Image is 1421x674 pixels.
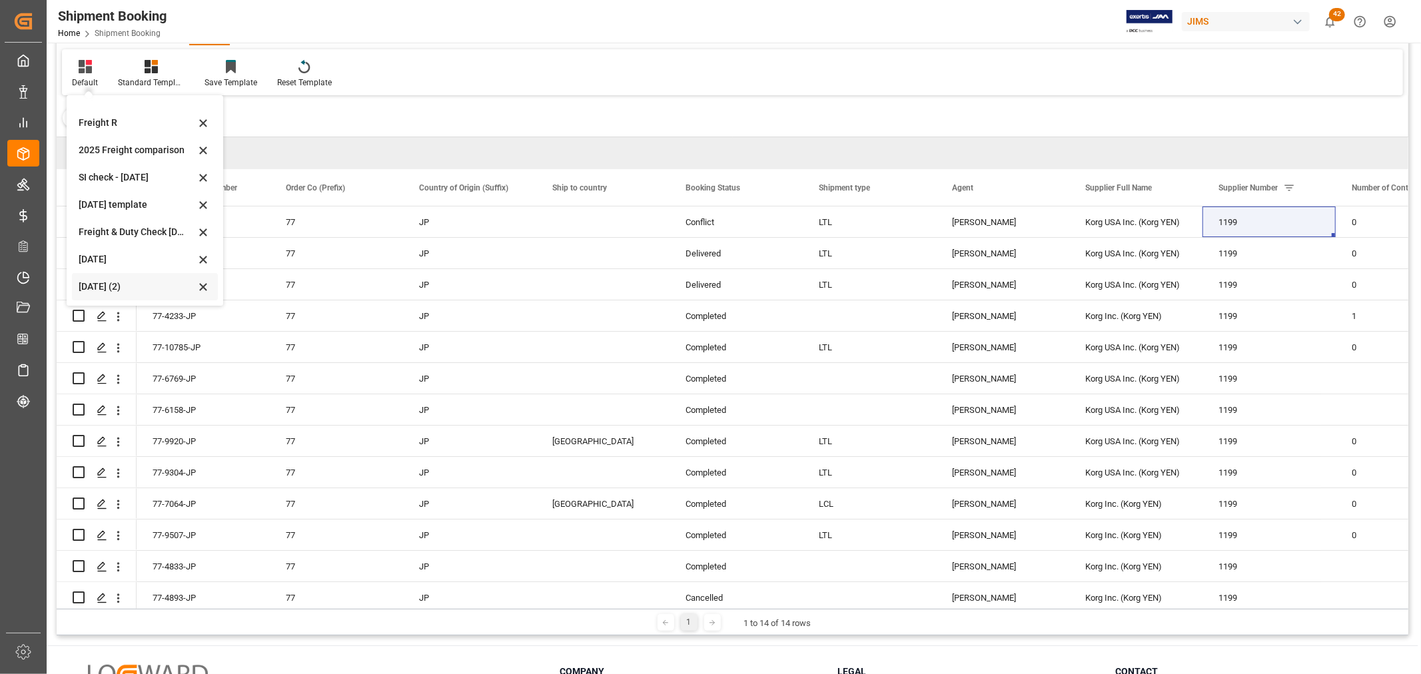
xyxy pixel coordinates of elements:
div: LTL [819,520,920,551]
div: Korg Inc. (Korg YEN) [1069,582,1202,613]
div: 77 [286,583,387,613]
div: LTL [819,238,920,269]
div: LTL [819,426,920,457]
div: 1199 [1202,238,1336,268]
span: 42 [1329,8,1345,21]
div: 77-4833-JP [137,551,270,581]
div: Korg USA Inc. (Korg YEN) [1069,332,1202,362]
span: Booking Status [686,183,740,192]
div: Freight R [79,116,195,130]
div: JP [419,551,520,582]
div: 77 [286,207,387,238]
div: [DATE] [79,252,195,266]
div: JP [419,583,520,613]
div: Press SPACE to select this row. [57,519,137,551]
div: 77-9507-JP [137,519,270,550]
div: Press SPACE to select this row. [57,332,137,363]
div: JIMS [1182,12,1310,31]
div: 77 [286,489,387,519]
div: Conflict [686,207,787,238]
div: Completed [686,426,787,457]
div: LTL [819,332,920,363]
div: Press SPACE to select this row. [57,488,137,519]
div: Completed [686,395,787,426]
div: 77-9304-JP [137,457,270,488]
div: Korg USA Inc. (Korg YEN) [1069,269,1202,300]
span: Country of Origin (Suffix) [419,183,508,192]
div: JP [419,238,520,269]
div: JP [419,364,520,394]
div: 77-9920-JP [137,426,270,456]
div: 77-10785-JP [137,332,270,362]
div: Press SPACE to select this row. [57,551,137,582]
div: 77 [286,238,387,269]
div: Press SPACE to select this row. [57,206,137,238]
div: [PERSON_NAME] [952,426,1053,457]
div: [PERSON_NAME] [952,332,1053,363]
div: 77-7064-JP [137,488,270,519]
div: [PERSON_NAME] [952,520,1053,551]
div: Press SPACE to select this row. [57,426,137,457]
div: Completed [686,520,787,551]
div: SI check - [DATE] [79,170,195,184]
div: Korg USA Inc. (Korg YEN) [1069,394,1202,425]
div: Press SPACE to select this row. [57,394,137,426]
div: [PERSON_NAME] [952,238,1053,269]
div: 1199 [1202,488,1336,519]
div: Completed [686,551,787,582]
div: Completed [686,458,787,488]
div: 1 to 14 of 14 rows [744,617,811,630]
div: 77-4893-JP [137,582,270,613]
div: 77 [286,395,387,426]
div: Shipment Booking [58,6,167,26]
div: 1199 [1202,582,1336,613]
div: LTL [819,270,920,300]
div: Completed [686,489,787,519]
span: Shipment type [819,183,870,192]
div: Press SPACE to select this row. [57,363,137,394]
span: Supplier Number [1218,183,1278,192]
div: Korg Inc. (Korg YEN) [1069,300,1202,331]
div: JP [419,301,520,332]
div: [PERSON_NAME] [952,364,1053,394]
div: JP [419,489,520,519]
div: 1199 [1202,332,1336,362]
div: 77 [286,270,387,300]
div: Cancelled [686,583,787,613]
div: [PERSON_NAME] [952,207,1053,238]
div: [PERSON_NAME] [952,395,1053,426]
div: 77 [286,364,387,394]
div: [GEOGRAPHIC_DATA] [552,426,654,457]
span: Supplier Full Name [1085,183,1152,192]
div: 77 [286,332,387,363]
div: Korg Inc. (Korg YEN) [1069,519,1202,550]
div: 77-4233-JP [137,300,270,331]
div: 1199 [1202,551,1336,581]
div: JP [419,520,520,551]
div: 77 [286,520,387,551]
div: [PERSON_NAME] [952,270,1053,300]
div: 1199 [1202,363,1336,394]
div: Korg USA Inc. (Korg YEN) [1069,363,1202,394]
div: 77 [286,426,387,457]
div: [PERSON_NAME] [952,458,1053,488]
div: Korg Inc. (Korg YEN) [1069,551,1202,581]
div: [GEOGRAPHIC_DATA] [552,489,654,519]
div: 77 [286,301,387,332]
a: Home [58,29,80,38]
div: Korg USA Inc. (Korg YEN) [1069,457,1202,488]
div: [PERSON_NAME] [952,301,1053,332]
div: 1 [681,614,698,631]
div: Delivered [686,270,787,300]
div: Save Template [205,77,257,89]
button: Help Center [1345,7,1375,37]
div: [DATE] template [79,198,195,212]
div: Standard Templates [118,77,185,89]
div: JP [419,207,520,238]
div: 77 [286,458,387,488]
button: JIMS [1182,9,1315,34]
div: 1199 [1202,426,1336,456]
div: Completed [686,364,787,394]
div: 77-6158-JP [137,394,270,425]
div: Delivered [686,238,787,269]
